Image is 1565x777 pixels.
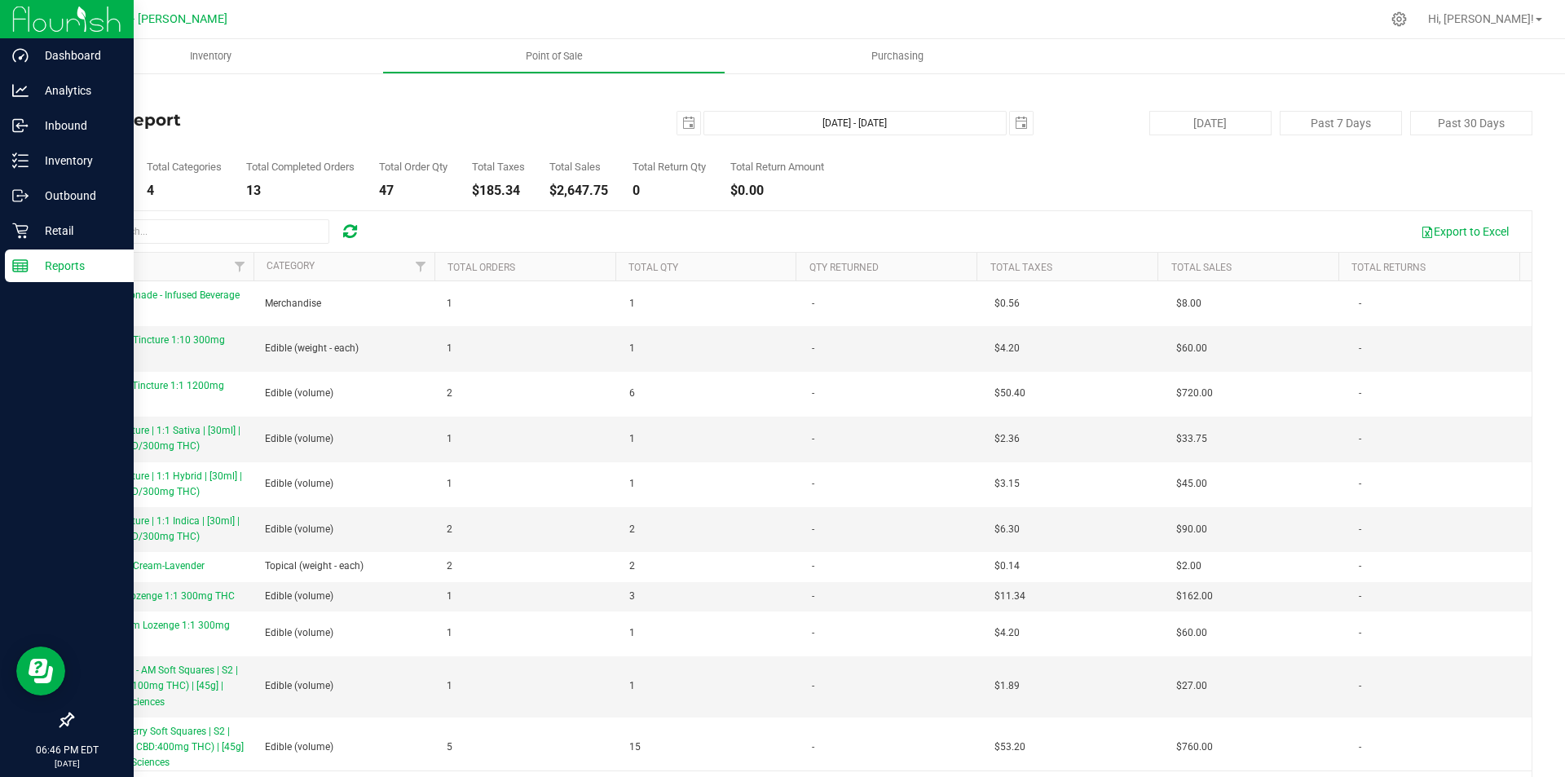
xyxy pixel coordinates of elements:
span: 1 [447,589,452,604]
span: - [1359,625,1361,641]
span: 1 [629,625,635,641]
div: Total Completed Orders [246,161,355,172]
span: - [1359,476,1361,492]
span: Topical (weight - each) [265,558,364,574]
h4: Sales Report [72,111,558,129]
div: Total Categories [147,161,222,172]
span: Blueberry Lozenge 1:1 300mg THC [82,590,235,602]
p: Analytics [29,81,126,100]
p: Retail [29,221,126,241]
a: Total Taxes [990,262,1052,273]
span: 1 [629,341,635,356]
p: Dashboard [29,46,126,65]
inline-svg: Dashboard [12,47,29,64]
span: $0.56 [994,296,1020,311]
span: $162.00 [1176,589,1213,604]
div: 47 [379,184,447,197]
span: $33.75 [1176,431,1207,447]
span: 1 [447,341,452,356]
span: - [812,558,814,574]
button: Past 7 Days [1280,111,1402,135]
span: 1 [447,625,452,641]
div: Total Taxes [472,161,525,172]
div: Total Return Qty [633,161,706,172]
p: Outbound [29,186,126,205]
span: - [812,476,814,492]
span: Strawberry Tincture 1:1 1200mg THC [82,380,224,407]
inline-svg: Analytics [12,82,29,99]
span: Edible (volume) [265,522,333,537]
span: - [812,296,814,311]
span: Relief | Tincture | 1:1 Indica | [30ml] | (300mg CBD/300mg THC) [82,515,240,542]
p: Inbound [29,116,126,135]
span: Edible (volume) [265,476,333,492]
span: $53.20 [994,739,1025,755]
div: Manage settings [1389,11,1409,27]
button: Past 30 Days [1410,111,1532,135]
span: 1 [629,678,635,694]
p: [DATE] [7,757,126,770]
span: Point of Sale [504,49,605,64]
span: Edible (weight - each) [265,341,359,356]
span: - [812,589,814,604]
span: 2 [447,522,452,537]
span: $60.00 [1176,341,1207,356]
span: - [1359,386,1361,401]
span: $720.00 [1176,386,1213,401]
span: $4.20 [994,341,1020,356]
div: Total Order Qty [379,161,447,172]
span: Merchandise [265,296,321,311]
span: Inventory [168,49,253,64]
a: Total Orders [447,262,515,273]
span: $1.89 [994,678,1020,694]
span: $50.40 [994,386,1025,401]
span: - [812,522,814,537]
a: Point of Sale [382,39,725,73]
a: Total Sales [1171,262,1232,273]
div: $2,647.75 [549,184,608,197]
span: - [812,431,814,447]
span: Edible (volume) [265,739,333,755]
a: Total Qty [628,262,678,273]
span: - [1359,296,1361,311]
span: Citrus Burst - AM Soft Squares | S2 | 10mg CBD:100mg THC) | [45g] | Botanical Sciences [82,664,238,707]
span: $3.15 [994,476,1020,492]
div: $185.34 [472,184,525,197]
a: Purchasing [725,39,1069,73]
span: $8.00 [1176,296,1201,311]
span: - [1359,589,1361,604]
div: Total Return Amount [730,161,824,172]
span: - [1359,739,1361,755]
span: select [1010,112,1033,135]
span: 5 [447,739,452,755]
span: 10mg Lemonade - Infused Beverage (10:10) [82,289,240,316]
a: Filter [408,253,434,280]
span: Edible (volume) [265,678,333,694]
a: Inventory [39,39,382,73]
span: Edible (volume) [265,589,333,604]
span: 1:1 Topical Cream-Lavender [82,560,205,572]
span: 6 [629,386,635,401]
inline-svg: Outbound [12,188,29,204]
span: 1 [629,476,635,492]
span: Edible (volume) [265,625,333,641]
div: Total Sales [549,161,608,172]
span: Relief | Tincture | 1:1 Hybrid | [30ml] | (300mg CBD/300mg THC) [82,470,242,497]
span: - [812,386,814,401]
span: 1 [447,296,452,311]
span: 3 [629,589,635,604]
span: Edible (volume) [265,386,333,401]
span: 1 [447,678,452,694]
a: Qty Returned [809,262,879,273]
span: select [677,112,700,135]
div: 0 [633,184,706,197]
button: Export to Excel [1410,218,1519,245]
span: $4.20 [994,625,1020,641]
span: GA4 - [PERSON_NAME] [106,12,227,26]
span: 2 [447,386,452,401]
a: Filter [227,253,253,280]
iframe: Resource center [16,647,65,695]
span: $2.00 [1176,558,1201,574]
span: 1 [629,296,635,311]
span: 2 [447,558,452,574]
